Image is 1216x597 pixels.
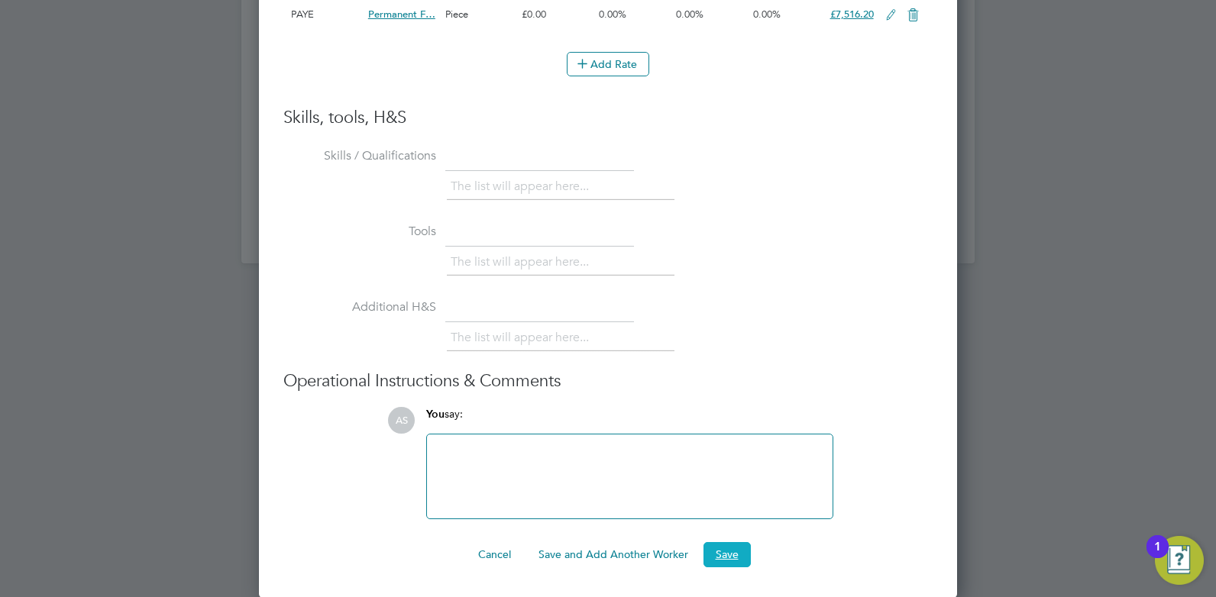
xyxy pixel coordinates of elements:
h3: Operational Instructions & Comments [283,370,933,392]
button: Cancel [466,542,523,566]
button: Open Resource Center, 1 new notification [1155,536,1204,585]
label: Skills / Qualifications [283,148,436,164]
span: You [426,408,445,421]
li: The list will appear here... [451,328,595,348]
div: say: [426,407,833,434]
span: £7,516.20 [830,8,874,21]
li: The list will appear here... [451,252,595,273]
span: Permanent F… [368,8,435,21]
label: Additional H&S [283,299,436,315]
label: Tools [283,224,436,240]
button: Save and Add Another Worker [526,542,700,566]
span: 0.00% [599,8,626,21]
span: 0.00% [753,8,781,21]
h3: Skills, tools, H&S [283,107,933,129]
button: Add Rate [567,52,649,76]
button: Save [703,542,751,566]
span: AS [388,407,415,434]
div: 1 [1154,547,1161,566]
li: The list will appear here... [451,176,595,197]
span: 0.00% [676,8,703,21]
